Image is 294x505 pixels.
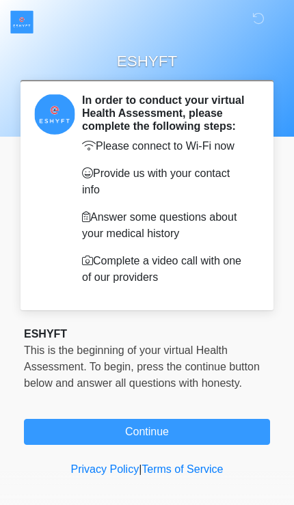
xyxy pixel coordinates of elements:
p: Complete a video call with one of our providers [82,253,250,286]
a: Terms of Service [142,463,223,475]
img: ESHYFT Logo [10,10,34,33]
p: Provide us with your contact info [82,165,250,198]
a: Privacy Policy [71,463,139,475]
p: Please connect to Wi-Fi now [82,138,250,154]
div: ESHYFT [24,326,270,342]
h2: In order to conduct your virtual Health Assessment, please complete the following steps: [82,94,250,133]
p: Answer some questions about your medical history [82,209,250,242]
img: Agent Avatar [34,94,75,135]
button: Continue [24,419,270,445]
a: | [139,463,142,475]
h1: ESHYFT [14,49,280,74]
span: This is the beginning of your virtual Health Assessment. ﻿﻿﻿﻿﻿﻿To begin, ﻿﻿﻿﻿﻿﻿﻿﻿﻿﻿﻿﻿﻿﻿﻿﻿﻿﻿press ... [24,344,260,389]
